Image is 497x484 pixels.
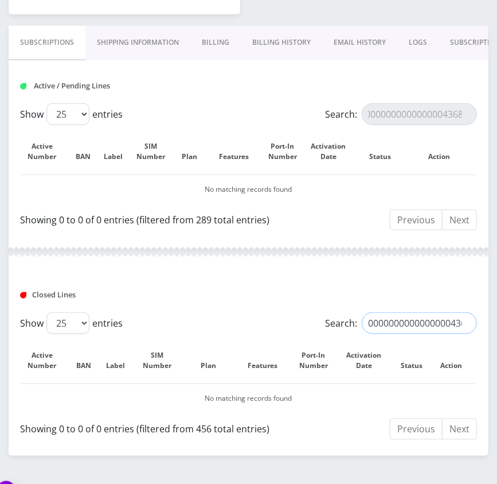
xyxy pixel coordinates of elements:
[105,339,137,382] th: Label: activate to sort column ascending
[188,339,240,382] th: Plan: activate to sort column ascending
[20,417,240,436] div: Showing 0 to 0 of 0 entries (filtered from 456 total entries)
[439,339,476,382] th: Action : activate to sort column ascending
[20,291,161,299] h1: Closed Lines
[76,339,104,382] th: BAN: activate to sort column ascending
[414,130,476,173] th: Action: activate to sort column ascending
[20,292,26,299] img: Closed Lines
[85,26,190,59] a: Shipping Information
[296,339,342,382] th: Port-In Number: activate to sort column ascending
[9,26,85,60] a: Subscriptions
[179,130,212,173] th: Plan: activate to sort column ascending
[442,210,477,231] a: Next
[213,130,266,173] th: Features: activate to sort column ascending
[362,103,477,125] input: Search:
[241,339,295,382] th: Features: activate to sort column ascending
[322,26,397,59] a: EMAIL HISTORY
[397,339,437,382] th: Status: activate to sort column ascending
[442,419,477,440] a: Next
[21,130,75,173] th: Active Number: activate to sort column ascending
[20,208,240,227] div: Showing 0 to 0 of 0 entries (filtered from 289 total entries)
[325,312,477,334] label: Search:
[20,83,26,90] img: Active / Pending Lines
[104,130,135,173] th: Label: activate to sort column ascending
[20,82,161,90] h1: Active / Pending Lines
[190,26,241,59] a: Billing
[267,130,309,173] th: Port-In Number: activate to sort column ascending
[135,130,177,173] th: SIM Number: activate to sort column ascending
[362,312,477,334] input: Search:
[76,130,103,173] th: BAN: activate to sort column ascending
[390,210,443,231] a: Previous
[21,175,476,204] td: No matching records found
[46,103,89,125] select: Showentries
[397,26,439,59] a: LOGS
[359,130,413,173] th: Status: activate to sort column ascending
[344,339,396,382] th: Activation Date: activate to sort column ascending
[138,339,187,382] th: SIM Number: activate to sort column ascending
[325,103,477,125] label: Search:
[310,130,358,173] th: Activation Date: activate to sort column ascending
[21,384,476,413] td: No matching records found
[21,339,75,382] th: Active Number: activate to sort column descending
[390,419,443,440] a: Previous
[20,312,123,334] label: Show entries
[241,26,322,59] a: Billing History
[20,103,123,125] label: Show entries
[46,312,89,334] select: Showentries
